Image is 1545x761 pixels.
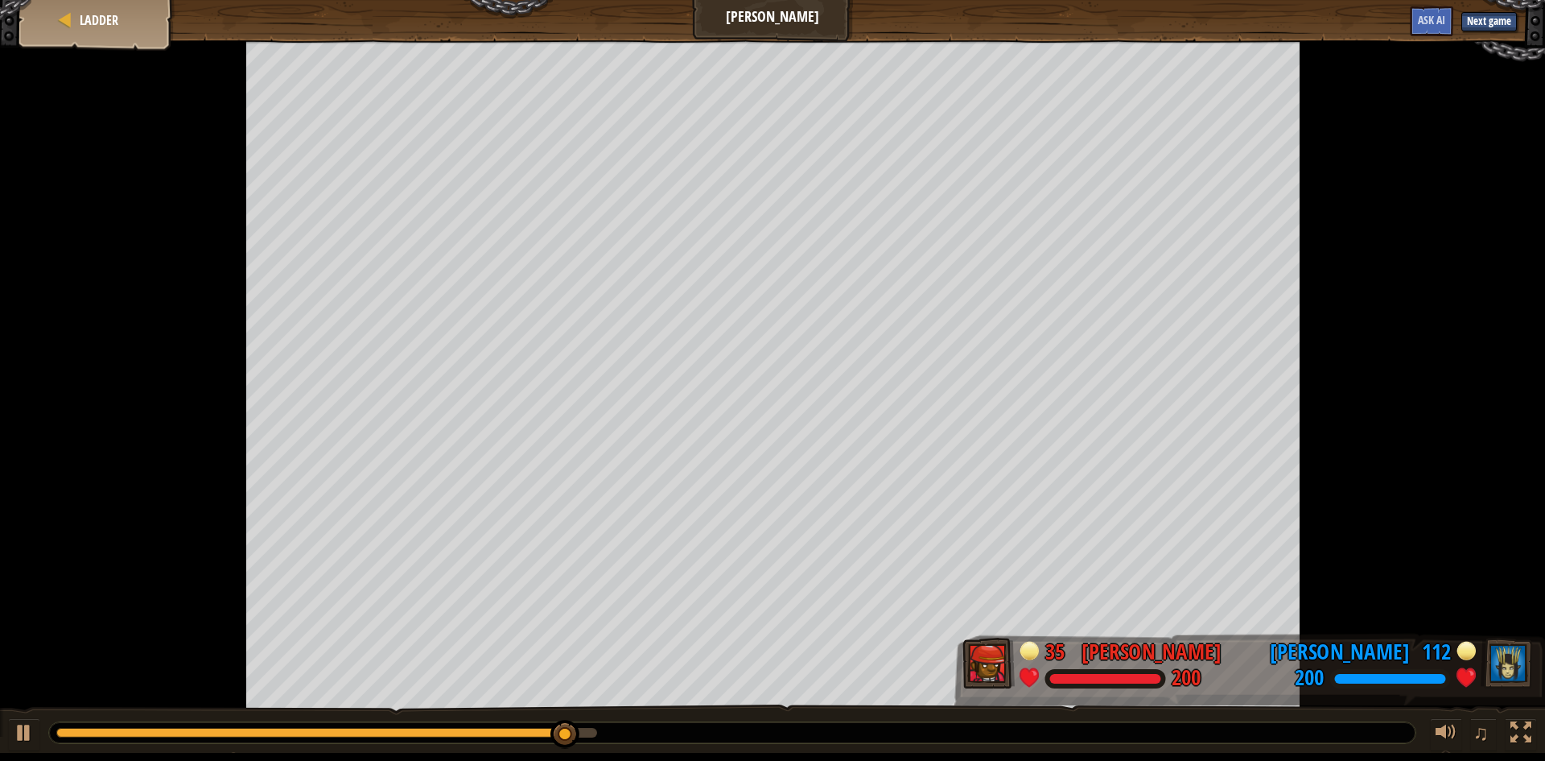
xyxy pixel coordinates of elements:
[1481,638,1533,689] img: thang_avatar_frame.png
[1045,637,1069,659] div: 35
[80,11,118,29] span: Ladder
[1461,12,1517,31] button: Next game
[1470,718,1498,751] button: ♫
[1473,721,1489,745] span: ♫
[75,11,118,29] a: Ladder
[1418,12,1445,27] span: Ask AI
[1270,637,1410,668] div: [PERSON_NAME]
[1410,6,1453,36] button: Ask AI
[1430,718,1462,751] button: Adjust volume
[1081,637,1222,668] div: [PERSON_NAME]
[8,718,40,751] button: Ctrl + P: Play
[1505,718,1537,751] button: Toggle fullscreen
[962,638,1015,689] img: thang_avatar_frame.png
[1422,637,1451,659] div: 112
[1295,668,1324,689] div: 200
[1172,668,1201,689] div: 200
